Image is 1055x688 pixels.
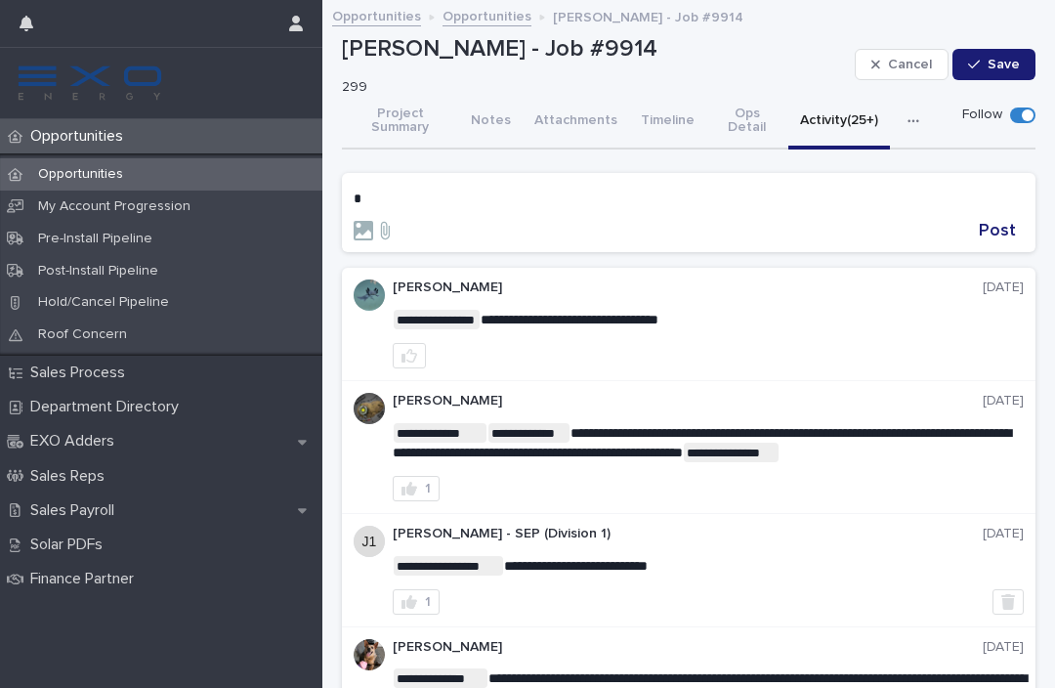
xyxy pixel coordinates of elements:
[22,398,194,416] p: Department Directory
[22,198,206,215] p: My Account Progression
[983,393,1024,409] p: [DATE]
[988,58,1020,71] span: Save
[354,639,385,670] img: p6ERDEDVROiNeoeoTlgF
[22,467,120,486] p: Sales Reps
[22,166,139,183] p: Opportunities
[22,570,149,588] p: Finance Partner
[22,364,141,382] p: Sales Process
[22,536,118,554] p: Solar PDFs
[354,279,385,311] img: f7VSWdxTgqO0NAjC6JHA
[962,107,1002,123] p: Follow
[629,95,706,150] button: Timeline
[342,95,459,150] button: Project Summary
[983,279,1024,296] p: [DATE]
[706,95,788,150] button: Ops Detail
[443,4,531,26] a: Opportunities
[393,589,440,615] button: 1
[22,432,130,451] p: EXO Adders
[22,263,174,279] p: Post-Install Pipeline
[971,222,1024,239] button: Post
[16,64,164,103] img: FKS5r6ZBThi8E5hshIGi
[342,35,847,64] p: [PERSON_NAME] - Job #9914
[22,294,185,311] p: Hold/Cancel Pipeline
[952,49,1035,80] button: Save
[22,127,139,146] p: Opportunities
[979,222,1016,239] span: Post
[354,393,385,424] img: C43QEv62TTSKesNpVN2R
[425,482,431,495] div: 1
[393,476,440,501] button: 1
[788,95,890,150] button: Activity (25+)
[983,526,1024,542] p: [DATE]
[342,79,839,96] p: 299
[22,326,143,343] p: Roof Concern
[22,501,130,520] p: Sales Payroll
[393,526,983,542] p: [PERSON_NAME] - SEP (Division 1)
[393,393,983,409] p: [PERSON_NAME]
[888,58,932,71] span: Cancel
[992,589,1024,615] button: Delete post
[983,639,1024,656] p: [DATE]
[523,95,629,150] button: Attachments
[459,95,523,150] button: Notes
[425,595,431,609] div: 1
[22,231,168,247] p: Pre-Install Pipeline
[855,49,949,80] button: Cancel
[393,279,983,296] p: [PERSON_NAME]
[553,5,743,26] p: [PERSON_NAME] - Job #9914
[393,639,983,656] p: [PERSON_NAME]
[393,343,426,368] button: like this post
[332,4,421,26] a: Opportunities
